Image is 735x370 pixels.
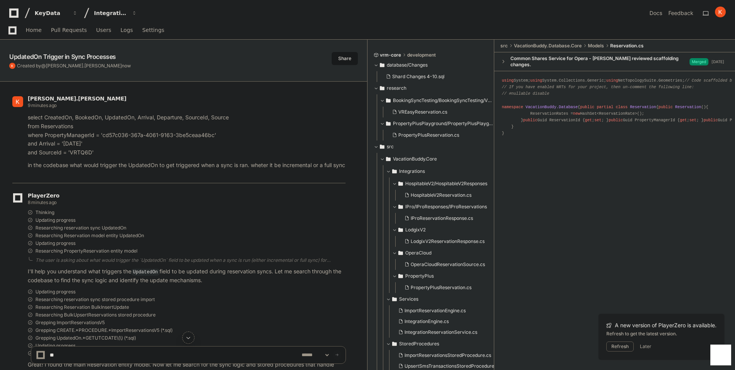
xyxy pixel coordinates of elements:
svg: Directory [392,295,397,304]
a: Settings [142,22,164,39]
a: Users [96,22,111,39]
span: Settings [142,28,164,32]
a: Logs [121,22,133,39]
span: PropertyPlusReservation.cs [398,132,459,138]
span: src [387,144,394,150]
svg: Directory [380,84,384,93]
button: LodgixV2 [392,224,501,236]
span: Researching Reservation BulkInsertUpdate [35,304,129,310]
div: Refresh to get the latest version. [606,331,717,337]
a: Home [26,22,42,39]
span: OperaCloud [405,250,431,256]
button: OperaCloudReservationSource.cs [401,259,496,270]
span: Logs [121,28,133,32]
span: LodgixV2 [405,227,426,233]
button: Shard Changes 4-10.sql [383,71,484,82]
span: Grepping ImportReservationsV5 [35,320,105,326]
span: Users [96,28,111,32]
svg: Directory [386,119,391,128]
span: vrm-core [380,52,401,58]
button: LodgixV2ReservationResponse.cs [401,236,496,247]
svg: Directory [392,167,397,176]
span: Home [26,28,42,32]
span: [PERSON_NAME].[PERSON_NAME] [28,95,126,102]
span: VacationBuddy.Database [525,105,578,109]
span: set [689,118,696,122]
button: VREasyReservation.cs [389,107,490,117]
button: Services [386,293,501,305]
span: A new version of PlayerZero is available. [615,321,717,329]
span: LodgixV2ReservationResponse.cs [411,238,485,244]
span: Researching Reservation model entity UpdatedOn [35,233,144,239]
button: ImportReservationEngine.cs [395,305,496,316]
span: public [658,105,673,109]
button: HospitableV2Reservation.cs [401,190,496,201]
span: Reservation [630,105,656,109]
span: Models [588,43,604,49]
span: Updating progress [35,289,76,295]
span: ImportReservationEngine.cs [404,308,466,314]
span: IntegrationEngine.cs [404,318,449,325]
svg: Directory [398,225,403,234]
span: public [609,118,623,122]
button: research [374,82,488,94]
button: IPro/IProResponses/IProReservations [392,201,501,213]
button: src [374,141,488,153]
svg: Directory [398,179,403,188]
button: HospitableV2/HospitableV2Responses [392,177,501,190]
span: using [530,78,542,83]
span: Thinking [35,209,54,216]
div: [DATE] [712,59,724,65]
p: in the codebase what would trigger the UpdatedOn to get triggered when a sync is ran. wheter it b... [28,161,346,170]
div: System; System.Collections.Generic; NetTopologySuite.Geometries; { { { ReservationRates = HashSet... [502,77,727,137]
button: Feedback [668,9,693,17]
span: public [523,118,537,122]
span: // If you have enabled NRTs for your project, then un-comment the following line: [502,85,694,89]
button: PropertyPlus [392,270,501,282]
svg: Directory [398,271,403,281]
span: VacationBuddy.Core [393,156,437,162]
span: research [387,85,406,91]
span: class [616,105,628,109]
span: Merged [690,58,708,65]
span: now [122,63,131,69]
span: public [703,118,718,122]
span: Updating progress [35,240,76,246]
span: IPro/IProResponses/IProReservations [405,204,487,210]
button: PropertyPlusReservation.cs [389,130,490,141]
button: Share [332,52,358,65]
button: BookingSyncTesting/BookingSyncTesting/VREasy [380,94,495,107]
p: select CreatedOn, BookedOn, UpdatedOn, Arrival, Departure, SourceId, Source from Reservations whe... [28,113,346,157]
img: ACg8ocIbWnoeuFAZO6P8IhH7mAy02rMqzmXt2JPyLMfuqhGmNXlzFA=s96-c [715,7,726,17]
span: VREasyReservation.cs [398,109,447,115]
span: Pull Requests [51,28,87,32]
span: VacationBuddy.Database.Core [514,43,582,49]
div: Common Shares Service for Opera - [PERSON_NAME] reviewed scaffolding changes. [510,55,690,68]
svg: Directory [386,96,391,105]
svg: Directory [398,202,403,211]
div: KeyData [35,9,68,17]
span: Integrations [399,168,425,174]
svg: Directory [380,60,384,70]
button: Integrations [386,165,501,177]
span: using [502,78,514,83]
span: development [407,52,436,58]
a: Pull Requests [51,22,87,39]
button: PropertyPlusPlayground/PropertyPlusPlayground [380,117,495,130]
span: [PERSON_NAME].[PERSON_NAME] [46,63,122,69]
img: ACg8ocIbWnoeuFAZO6P8IhH7mAy02rMqzmXt2JPyLMfuqhGmNXlzFA=s96-c [9,63,15,69]
span: 8 minutes ago [28,199,57,205]
button: VacationBuddy.Core [380,153,495,165]
span: Reservation.cs [610,43,644,49]
span: BookingSyncTesting/BookingSyncTesting/VREasy [393,97,495,104]
span: PropertyPlusPlayground/PropertyPlusPlayground [393,121,495,127]
span: IntegrationReservationService.cs [404,329,477,335]
button: database/Changes [374,59,488,71]
svg: Directory [398,248,403,258]
span: src [500,43,508,49]
span: Researching BulkUpsertReservations stored procedure [35,312,156,318]
button: Refresh [606,342,634,352]
span: database/Changes [387,62,428,68]
button: IntegrationReservationService.cs [395,327,496,338]
span: Researching reservation sync stored procedure import [35,296,155,303]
